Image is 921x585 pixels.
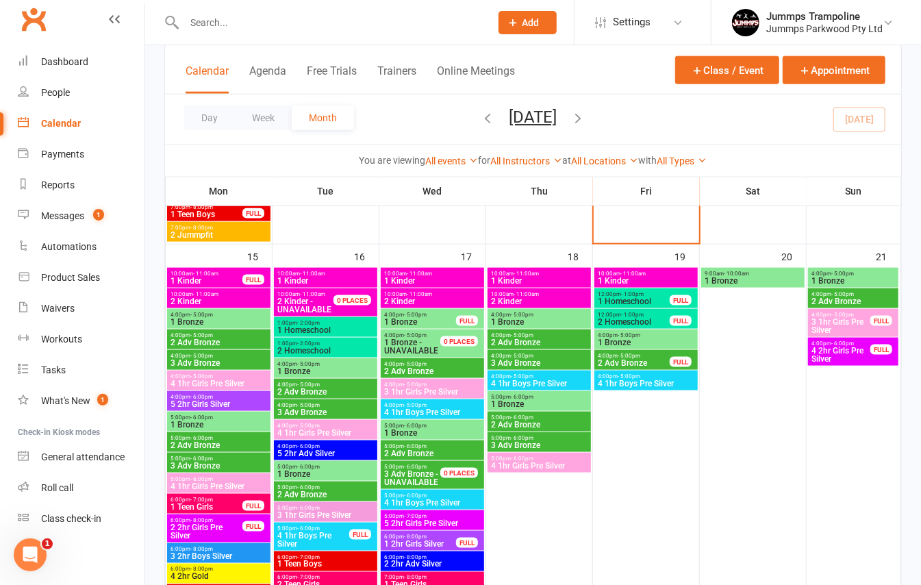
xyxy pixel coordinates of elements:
[383,443,481,449] span: 5:00pm
[563,155,572,166] strong: at
[490,359,588,367] span: 3 Adv Bronze
[383,277,481,285] span: 1 Kinder
[766,10,883,23] div: Jummps Trampoline
[97,394,108,406] span: 1
[170,503,243,511] span: 1 Teen Girls
[170,523,243,540] span: 2 2hr Girls Pre Silver
[490,332,588,338] span: 4:00pm
[297,464,320,470] span: - 6:00pm
[170,441,268,449] span: 2 Adv Bronze
[277,429,375,437] span: 4 1hr Girls Pre Silver
[277,484,375,490] span: 5:00pm
[383,429,481,437] span: 1 Bronze
[190,567,213,573] span: - 8:00pm
[16,2,51,36] a: Clubworx
[490,318,588,326] span: 1 Bronze
[277,560,375,569] span: 1 Teen Boys
[190,394,213,400] span: - 6:00pm
[876,245,900,267] div: 21
[781,245,806,267] div: 20
[170,318,268,326] span: 1 Bronze
[41,451,125,462] div: General attendance
[870,345,892,355] div: FULL
[597,359,670,367] span: 2 Adv Bronze
[170,567,268,573] span: 6:00pm
[190,456,213,462] span: - 6:00pm
[170,297,268,306] span: 2 Kinder
[277,388,375,396] span: 2 Adv Bronze
[593,177,700,206] th: Fri
[170,291,268,297] span: 10:00am
[277,554,375,560] span: 6:00pm
[383,271,481,277] span: 10:00am
[277,408,375,416] span: 3 Adv Bronze
[426,155,479,166] a: All events
[766,23,883,35] div: Jummps Parkwood Pty Ltd
[383,534,457,540] span: 6:00pm
[297,382,320,388] span: - 5:00pm
[597,373,695,379] span: 4:00pm
[277,532,350,548] span: 4 1hr Boys Pre Silver
[277,326,375,334] span: 1 Homeschool
[597,291,670,297] span: 12:00pm
[724,271,749,277] span: - 10:00am
[18,77,144,108] a: People
[514,271,539,277] span: - 11:00am
[704,277,802,285] span: 1 Bronze
[297,423,320,429] span: - 5:00pm
[490,441,588,449] span: 3 Adv Bronze
[811,347,871,363] span: 4 2hr Girls Pre Silver
[170,476,268,482] span: 5:00pm
[383,388,481,396] span: 3 1hr Girls Pre Silver
[18,108,144,139] a: Calendar
[18,324,144,355] a: Workouts
[18,232,144,262] a: Automations
[190,225,213,231] span: - 8:00pm
[277,525,350,532] span: 5:00pm
[511,394,533,400] span: - 6:00pm
[184,105,235,130] button: Day
[18,170,144,201] a: Reports
[170,456,268,462] span: 5:00pm
[811,271,896,277] span: 4:00pm
[354,245,379,267] div: 16
[404,464,427,470] span: - 6:00pm
[620,271,646,277] span: - 11:00am
[170,462,268,470] span: 3 Adv Bronze
[277,277,375,285] span: 1 Kinder
[490,435,588,441] span: 5:00pm
[170,210,243,219] span: 1 Teen Boys
[383,519,481,527] span: 5 2hr Girls Pre Silver
[18,139,144,170] a: Payments
[377,64,416,94] button: Trainers
[437,64,515,94] button: Online Meetings
[383,332,457,338] span: 4:00pm
[41,272,100,283] div: Product Sales
[41,179,75,190] div: Reports
[242,275,264,285] div: FULL
[383,382,481,388] span: 4:00pm
[297,554,320,560] span: - 7:00pm
[704,271,802,277] span: 9:00am
[170,277,243,285] span: 1 Kinder
[490,394,588,400] span: 5:00pm
[657,155,707,166] a: All Types
[14,538,47,571] iframe: Intercom live chat
[597,312,670,318] span: 12:00pm
[461,245,485,267] div: 17
[490,353,588,359] span: 4:00pm
[404,402,427,408] span: - 5:00pm
[383,464,457,470] span: 5:00pm
[383,560,481,569] span: 2 2hr Adv Silver
[670,295,692,306] div: FULL
[831,271,854,277] span: - 5:00pm
[41,303,75,314] div: Waivers
[190,414,213,421] span: - 6:00pm
[511,373,533,379] span: - 5:00pm
[511,312,533,318] span: - 5:00pm
[277,297,350,314] span: UNAVAILABLE
[831,312,854,318] span: - 5:00pm
[522,17,540,28] span: Add
[170,497,243,503] span: 6:00pm
[300,291,325,297] span: - 11:00am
